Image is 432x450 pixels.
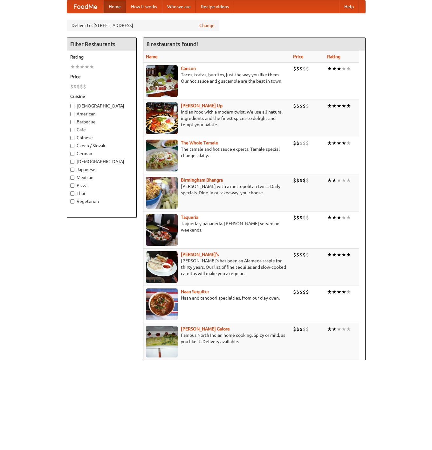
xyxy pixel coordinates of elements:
[293,251,296,258] li: $
[181,66,196,71] a: Cancun
[70,183,74,188] input: Pizza
[296,251,299,258] li: $
[147,41,198,47] ng-pluralize: 8 restaurants found!
[181,140,218,145] a: The Whole Tamale
[146,251,178,283] img: pedros.jpg
[146,288,178,320] img: naansequitur.jpg
[162,0,196,13] a: Who we are
[70,144,74,148] input: Czech / Slovak
[327,54,340,59] a: Rating
[146,54,158,59] a: Name
[296,102,299,109] li: $
[341,102,346,109] li: ★
[296,65,299,72] li: $
[293,65,296,72] li: $
[181,103,223,108] a: [PERSON_NAME] Up
[303,102,306,109] li: $
[181,289,209,294] a: Naan Sequitur
[70,111,133,117] label: American
[346,288,351,295] li: ★
[346,102,351,109] li: ★
[67,20,219,31] div: Deliver to: [STREET_ADDRESS]
[299,177,303,184] li: $
[337,65,341,72] li: ★
[89,63,94,70] li: ★
[341,251,346,258] li: ★
[70,73,133,80] h5: Price
[299,288,303,295] li: $
[337,214,341,221] li: ★
[303,288,306,295] li: $
[70,63,75,70] li: ★
[332,65,337,72] li: ★
[341,288,346,295] li: ★
[70,191,74,196] input: Thai
[337,251,341,258] li: ★
[299,65,303,72] li: $
[332,102,337,109] li: ★
[341,214,346,221] li: ★
[70,198,133,204] label: Vegetarian
[303,214,306,221] li: $
[303,177,306,184] li: $
[181,215,198,220] a: Taqueria
[181,252,219,257] b: [PERSON_NAME]'s
[299,140,303,147] li: $
[332,326,337,333] li: ★
[303,251,306,258] li: $
[332,214,337,221] li: ★
[293,288,296,295] li: $
[296,140,299,147] li: $
[306,288,309,295] li: $
[296,326,299,333] li: $
[327,251,332,258] li: ★
[341,140,346,147] li: ★
[341,326,346,333] li: ★
[332,177,337,184] li: ★
[303,65,306,72] li: $
[80,63,85,70] li: ★
[293,326,296,333] li: $
[299,102,303,109] li: $
[337,326,341,333] li: ★
[181,326,230,331] a: [PERSON_NAME] Galore
[126,0,162,13] a: How it works
[327,140,332,147] li: ★
[70,150,133,157] label: German
[146,109,288,128] p: Indian food with a modern twist. We use all-natural ingredients and the finest spices to delight ...
[70,158,133,165] label: [DEMOGRAPHIC_DATA]
[346,326,351,333] li: ★
[146,177,178,209] img: bhangra.jpg
[146,102,178,134] img: curryup.jpg
[299,326,303,333] li: $
[339,0,359,13] a: Help
[70,136,74,140] input: Chinese
[70,103,133,109] label: [DEMOGRAPHIC_DATA]
[70,199,74,204] input: Vegetarian
[85,63,89,70] li: ★
[146,214,178,246] img: taqueria.jpg
[332,251,337,258] li: ★
[146,258,288,277] p: [PERSON_NAME]'s has been an Alameda staple for thirty years. Our list of fine tequilas and slow-c...
[70,83,73,90] li: $
[199,22,215,29] a: Change
[296,214,299,221] li: $
[70,182,133,189] label: Pizza
[146,220,288,233] p: Taqueria y panaderia. [PERSON_NAME] served on weekends.
[146,65,178,97] img: cancun.jpg
[346,177,351,184] li: ★
[337,177,341,184] li: ★
[327,177,332,184] li: ★
[181,177,223,183] b: Birmingham Bhangra
[306,140,309,147] li: $
[70,120,74,124] input: Barbecue
[293,102,296,109] li: $
[75,63,80,70] li: ★
[346,65,351,72] li: ★
[67,38,136,51] h4: Filter Restaurants
[306,102,309,109] li: $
